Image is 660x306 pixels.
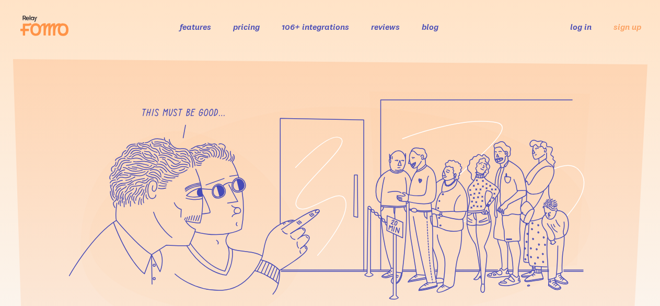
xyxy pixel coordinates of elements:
[180,21,211,32] a: features
[422,21,438,32] a: blog
[233,21,260,32] a: pricing
[282,21,349,32] a: 106+ integrations
[570,21,592,32] a: log in
[613,21,641,32] a: sign up
[371,21,400,32] a: reviews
